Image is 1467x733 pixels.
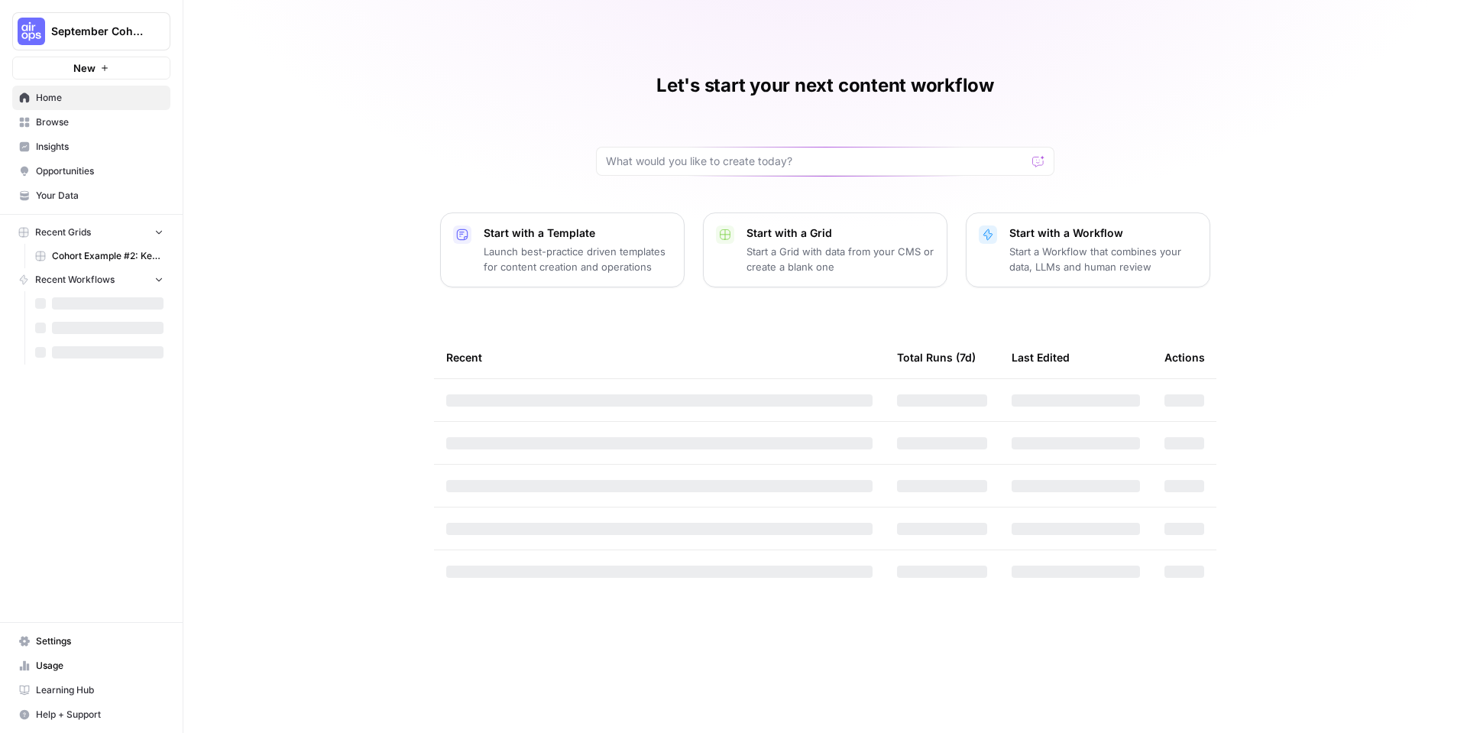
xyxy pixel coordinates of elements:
[36,91,164,105] span: Home
[966,212,1210,287] button: Start with a WorkflowStart a Workflow that combines your data, LLMs and human review
[1012,336,1070,378] div: Last Edited
[36,164,164,178] span: Opportunities
[703,212,947,287] button: Start with a GridStart a Grid with data from your CMS or create a blank one
[1009,244,1197,274] p: Start a Workflow that combines your data, LLMs and human review
[656,73,994,98] h1: Let's start your next content workflow
[36,140,164,154] span: Insights
[12,135,170,159] a: Insights
[1164,336,1205,378] div: Actions
[35,225,91,239] span: Recent Grids
[484,225,672,241] p: Start with a Template
[446,336,873,378] div: Recent
[18,18,45,45] img: September Cohort Logo
[606,154,1026,169] input: What would you like to create today?
[12,159,170,183] a: Opportunities
[12,702,170,727] button: Help + Support
[36,115,164,129] span: Browse
[12,57,170,79] button: New
[73,60,96,76] span: New
[1009,225,1197,241] p: Start with a Workflow
[12,12,170,50] button: Workspace: September Cohort
[746,244,934,274] p: Start a Grid with data from your CMS or create a blank one
[12,221,170,244] button: Recent Grids
[12,86,170,110] a: Home
[35,273,115,287] span: Recent Workflows
[36,708,164,722] span: Help + Support
[52,249,164,263] span: Cohort Example #2: Keyword -> Outline -> Article (Hibaaq A)
[897,336,976,378] div: Total Runs (7d)
[51,24,144,39] span: September Cohort
[12,654,170,678] a: Usage
[36,634,164,648] span: Settings
[36,683,164,697] span: Learning Hub
[28,244,170,268] a: Cohort Example #2: Keyword -> Outline -> Article (Hibaaq A)
[36,189,164,203] span: Your Data
[440,212,685,287] button: Start with a TemplateLaunch best-practice driven templates for content creation and operations
[12,629,170,654] a: Settings
[12,268,170,291] button: Recent Workflows
[36,659,164,673] span: Usage
[12,678,170,702] a: Learning Hub
[12,110,170,135] a: Browse
[484,244,672,274] p: Launch best-practice driven templates for content creation and operations
[746,225,934,241] p: Start with a Grid
[12,183,170,208] a: Your Data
